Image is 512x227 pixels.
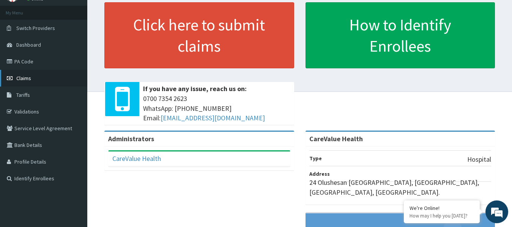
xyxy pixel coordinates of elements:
strong: CareValue Health [309,134,363,143]
span: 0700 7354 2623 WhatsApp: [PHONE_NUMBER] Email: [143,94,290,123]
span: Dashboard [16,41,41,48]
p: Hospital [467,154,491,164]
div: Chat with us now [39,43,128,52]
b: Administrators [108,134,154,143]
b: Address [309,170,330,177]
p: 24 Olushesan [GEOGRAPHIC_DATA], [GEOGRAPHIC_DATA], [GEOGRAPHIC_DATA], [GEOGRAPHIC_DATA]. [309,178,492,197]
b: If you have any issue, reach us on: [143,84,247,93]
a: How to Identify Enrollees [306,2,495,68]
a: Click here to submit claims [104,2,294,68]
div: We're Online! [410,205,474,211]
span: Tariffs [16,91,30,98]
a: [EMAIL_ADDRESS][DOMAIN_NAME] [161,114,265,122]
p: How may I help you today? [410,213,474,219]
span: Switch Providers [16,25,55,32]
a: CareValue Health [112,154,161,163]
textarea: Type your message and hit 'Enter' [4,148,145,175]
div: Minimize live chat window [124,4,143,22]
span: Claims [16,75,31,82]
img: d_794563401_company_1708531726252_794563401 [14,38,31,57]
b: Type [309,155,322,162]
span: We're online! [44,66,105,143]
